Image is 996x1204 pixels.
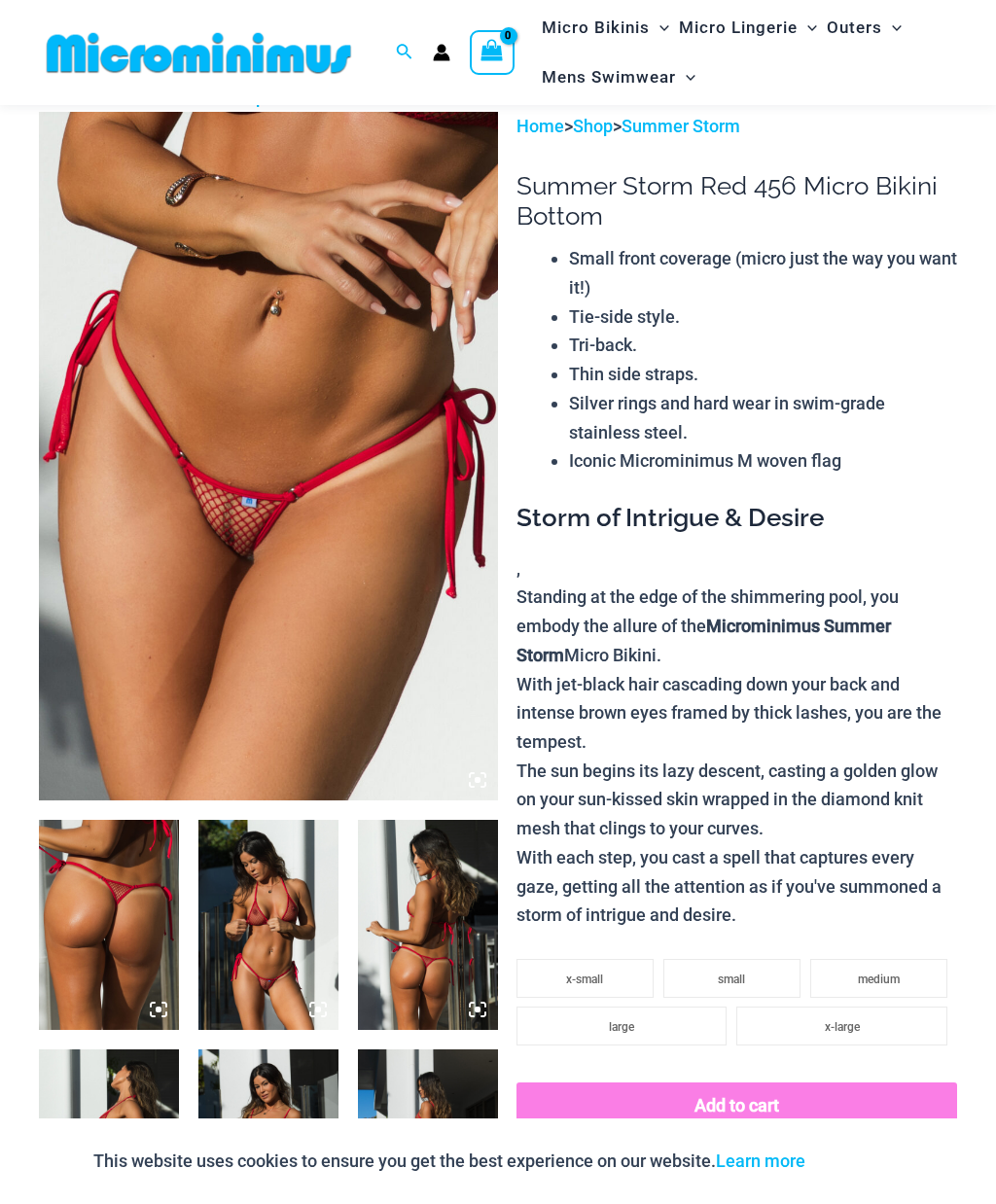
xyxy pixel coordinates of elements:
[679,3,798,53] span: Micro Lingerie
[433,44,450,61] a: Account icon link
[569,446,957,476] li: Iconic Microminimus M woven flag
[674,3,822,53] a: Micro LingerieMenu ToggleMenu Toggle
[822,3,907,53] a: OutersMenu ToggleMenu Toggle
[516,502,957,930] div: ,
[516,1007,728,1045] li: large
[516,959,654,998] li: x-small
[470,30,515,75] a: View Shopping Cart, empty
[516,1082,957,1129] button: Add to cart
[716,1151,805,1171] a: Learn more
[569,244,957,301] li: Small front coverage (micro just the way you want it!)
[858,973,900,986] span: medium
[573,116,613,136] a: Shop
[718,973,745,986] span: small
[542,3,650,53] span: Micro Bikinis
[39,112,498,800] img: Summer Storm Red 456 Micro
[537,3,674,53] a: Micro BikinisMenu ToggleMenu Toggle
[39,31,359,75] img: MM SHOP LOGO FLAT
[537,53,700,102] a: Mens SwimwearMenu ToggleMenu Toggle
[358,820,498,1030] img: Summer Storm Red 312 Tri Top 456 Micro
[882,3,902,53] span: Menu Toggle
[198,820,338,1030] img: Summer Storm Red 312 Tri Top 456 Micro
[622,116,740,136] a: Summer Storm
[516,583,957,929] p: Standing at the edge of the shimmering pool, you embody the allure of the Micro Bikini. With jet-...
[676,53,695,102] span: Menu Toggle
[810,959,947,998] li: medium
[569,302,957,332] li: Tie-side style.
[516,112,957,141] p: > >
[516,502,957,535] h3: Storm of Intrigue & Desire
[569,389,957,446] li: Silver rings and hard wear in swim-grade stainless steel.
[820,1138,903,1185] button: Accept
[39,820,179,1030] img: Summer Storm Red 456 Micro
[569,331,957,360] li: Tri-back.
[93,1147,805,1176] p: This website uses cookies to ensure you get the best experience on our website.
[736,1007,947,1045] li: x-large
[516,116,564,136] a: Home
[825,1020,860,1034] span: x-large
[569,360,957,389] li: Thin side straps.
[396,41,413,65] a: Search icon link
[542,53,676,102] span: Mens Swimwear
[516,171,957,231] h1: Summer Storm Red 456 Micro Bikini Bottom
[516,616,891,665] b: Microminimus Summer Storm
[609,1020,634,1034] span: large
[827,3,882,53] span: Outers
[566,973,603,986] span: x-small
[663,959,800,998] li: small
[798,3,817,53] span: Menu Toggle
[650,3,669,53] span: Menu Toggle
